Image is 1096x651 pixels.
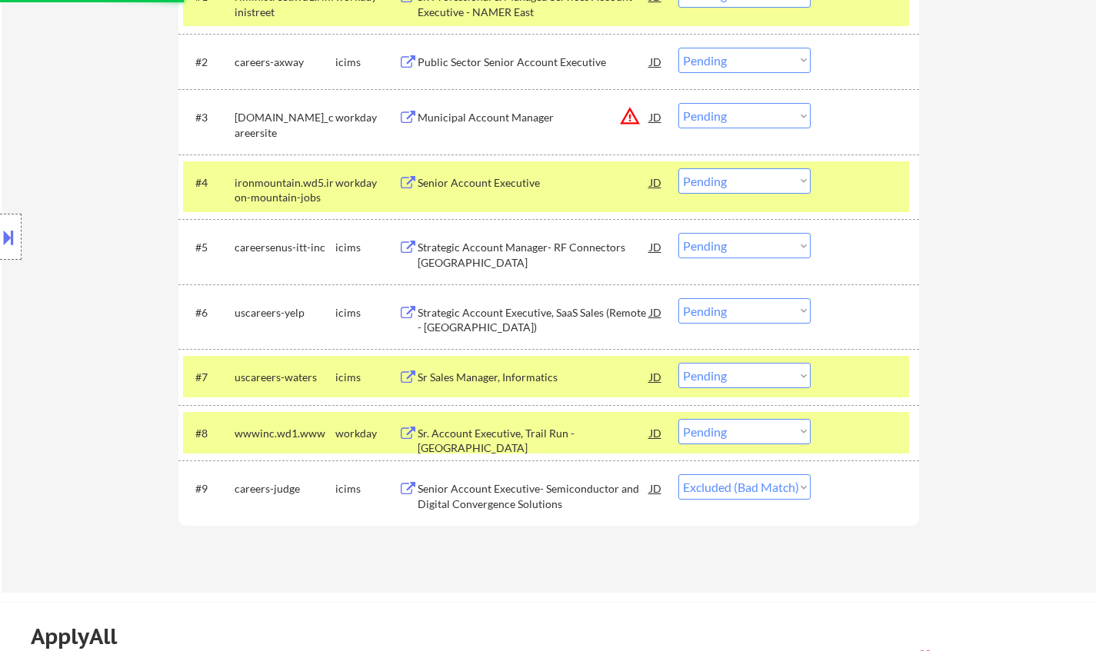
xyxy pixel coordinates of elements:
[235,305,335,321] div: uscareers-yelp
[648,298,664,326] div: JD
[648,474,664,502] div: JD
[418,426,650,456] div: Sr. Account Executive, Trail Run - [GEOGRAPHIC_DATA]
[235,175,335,205] div: ironmountain.wd5.iron-mountain-jobs
[418,55,650,70] div: Public Sector Senior Account Executive
[335,110,398,125] div: workday
[648,48,664,75] div: JD
[335,370,398,385] div: icims
[418,175,650,191] div: Senior Account Executive
[195,55,222,70] div: #2
[619,105,641,127] button: warning_amber
[235,110,335,140] div: [DOMAIN_NAME]_careersite
[648,363,664,390] div: JD
[195,481,222,497] div: #9
[418,370,650,385] div: Sr Sales Manager, Informatics
[235,426,335,441] div: wwwinc.wd1.www
[195,426,222,441] div: #8
[235,370,335,385] div: uscareers-waters
[335,55,398,70] div: icims
[235,240,335,255] div: careersenus-itt-inc
[418,110,650,125] div: Municipal Account Manager
[235,55,335,70] div: careers-axway
[235,481,335,497] div: careers-judge
[335,240,398,255] div: icims
[648,168,664,196] div: JD
[648,233,664,261] div: JD
[335,426,398,441] div: workday
[335,175,398,191] div: workday
[418,305,650,335] div: Strategic Account Executive, SaaS Sales (Remote - [GEOGRAPHIC_DATA])
[335,481,398,497] div: icims
[31,623,135,649] div: ApplyAll
[418,240,650,270] div: Strategic Account Manager- RF Connectors [GEOGRAPHIC_DATA]
[648,419,664,447] div: JD
[418,481,650,511] div: Senior Account Executive- Semiconductor and Digital Convergence Solutions
[335,305,398,321] div: icims
[648,103,664,131] div: JD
